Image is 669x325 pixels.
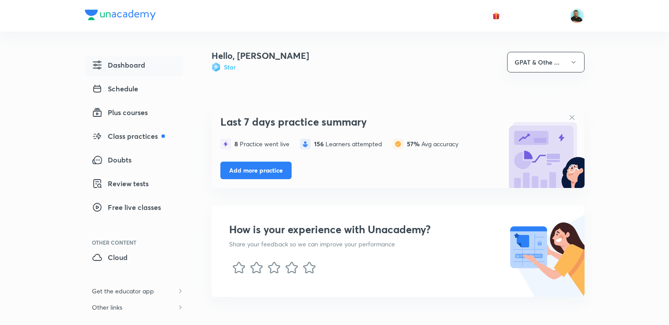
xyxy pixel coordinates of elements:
div: Learners attempted [314,141,382,148]
h6: Star [224,62,236,72]
img: Badge [212,62,220,72]
div: Practice went live [234,141,289,148]
img: Abhishek Agnihotri [570,8,585,23]
button: GPAT & Othe ... [507,52,585,72]
a: Class practices [85,127,183,148]
iframe: Help widget launcher [591,291,659,315]
a: Review tests [85,175,183,195]
img: statistics [220,139,231,149]
img: Company Logo [85,10,156,20]
img: statistics [300,139,311,149]
span: Class practices [92,131,165,141]
span: 57% [407,140,421,148]
h3: How is your experience with Unacademy? [229,223,431,236]
a: Company Logo [85,10,156,22]
span: Dashboard [92,60,145,70]
a: Dashboard [85,56,183,76]
span: Review tests [92,178,149,189]
a: Cloud [85,249,183,269]
h6: Get the educator app [85,283,161,299]
img: avatar [492,12,500,20]
a: Free live classes [85,199,183,219]
span: 8 [234,140,240,148]
a: Schedule [85,80,183,100]
div: Avg accuracy [407,141,458,148]
button: avatar [489,9,503,23]
a: Doubts [85,151,183,171]
a: Plus courses [85,104,183,124]
img: bg [505,109,585,188]
h6: Other links [85,299,129,315]
span: Free live classes [92,202,161,213]
span: Plus courses [92,107,148,118]
div: Other Content [92,240,183,245]
h3: Last 7 days practice summary [220,116,501,128]
span: Schedule [92,83,138,94]
span: Doubts [92,155,132,165]
p: Share your feedback so we can improve your performance [229,239,431,249]
button: Add more practice [220,162,292,179]
span: 156 [314,140,325,148]
img: statistics [393,139,403,149]
img: nps illustration [508,206,585,297]
span: Cloud [92,252,128,263]
h4: Hello, [PERSON_NAME] [212,49,309,62]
